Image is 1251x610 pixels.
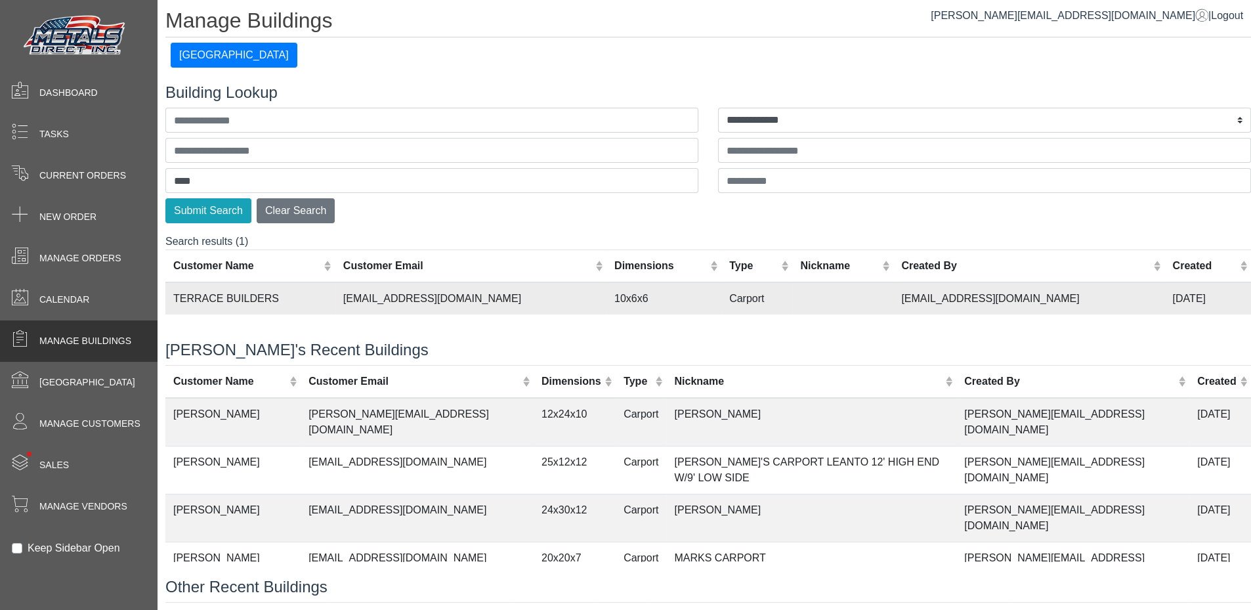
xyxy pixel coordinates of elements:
td: [DATE] [1189,446,1251,494]
button: Clear Search [257,198,335,223]
div: Type [624,374,652,389]
td: Carport [721,282,792,315]
td: [PERSON_NAME][EMAIL_ADDRESS][DOMAIN_NAME] [301,398,534,447]
td: [DATE] [1189,494,1251,542]
td: [PERSON_NAME][EMAIL_ADDRESS][DOMAIN_NAME] [956,398,1189,447]
td: [PERSON_NAME] [666,494,956,542]
td: [PERSON_NAME] [165,542,301,590]
div: Nickname [674,374,941,389]
div: | [931,8,1243,24]
td: [EMAIL_ADDRESS][DOMAIN_NAME] [301,542,534,590]
div: Type [729,258,778,274]
td: 25x12x12 [534,446,616,494]
span: Manage Customers [39,417,140,431]
td: Carport [616,542,666,590]
td: [PERSON_NAME] [666,398,956,447]
div: Created By [901,258,1150,274]
td: [PERSON_NAME]'S CARPORT LEANTO 12' HIGH END W/9' LOW SIDE [666,446,956,494]
td: 20x20x7 [534,542,616,590]
td: TERRACE BUILDERS [165,282,335,315]
div: Customer Email [308,374,519,389]
span: Current Orders [39,169,126,183]
a: [PERSON_NAME][EMAIL_ADDRESS][DOMAIN_NAME] [931,10,1208,21]
td: [DATE] [1164,282,1251,315]
div: Customer Name [173,374,286,389]
div: Nickname [800,258,879,274]
td: [DATE] [1189,398,1251,447]
td: 12x24x10 [534,398,616,447]
span: Calendar [39,293,89,307]
span: Manage Vendors [39,500,127,513]
span: New Order [39,210,96,224]
div: Created [1172,258,1236,274]
div: Dimensions [541,374,601,389]
button: Submit Search [165,198,251,223]
span: • [12,433,46,475]
td: [PERSON_NAME][EMAIL_ADDRESS][DOMAIN_NAME] [956,446,1189,494]
td: [EMAIL_ADDRESS][DOMAIN_NAME] [301,494,534,542]
span: Manage Buildings [39,334,131,348]
div: Created By [964,374,1174,389]
h4: Building Lookup [165,83,1251,102]
td: [PERSON_NAME] [165,494,301,542]
td: MARKS CARPORT [666,542,956,590]
h4: Other Recent Buildings [165,578,1251,597]
div: Created [1197,374,1237,389]
h4: [PERSON_NAME]'s Recent Buildings [165,341,1251,360]
td: [PERSON_NAME] [165,446,301,494]
td: [EMAIL_ADDRESS][DOMAIN_NAME] [335,282,606,315]
td: [PERSON_NAME] [165,398,301,447]
img: Metals Direct Inc Logo [20,12,131,60]
label: Keep Sidebar Open [28,540,120,556]
div: Customer Name [173,258,320,274]
span: Manage Orders [39,251,121,265]
h1: Manage Buildings [165,8,1251,37]
div: Customer Email [343,258,592,274]
div: Dimensions [614,258,707,274]
div: Search results (1) [165,234,1251,325]
td: Carport [616,398,666,447]
td: Carport [616,446,666,494]
td: 24x30x12 [534,494,616,542]
span: Logout [1211,10,1243,21]
a: [GEOGRAPHIC_DATA] [171,49,297,60]
td: [EMAIL_ADDRESS][DOMAIN_NAME] [893,282,1164,315]
td: Carport [616,494,666,542]
span: Tasks [39,127,69,141]
td: [EMAIL_ADDRESS][DOMAIN_NAME] [301,446,534,494]
span: Dashboard [39,86,98,100]
span: Sales [39,458,69,472]
button: [GEOGRAPHIC_DATA] [171,43,297,68]
span: [GEOGRAPHIC_DATA] [39,376,135,389]
td: 10x6x6 [606,282,721,315]
td: [DATE] [1189,542,1251,590]
td: [PERSON_NAME][EMAIL_ADDRESS][DOMAIN_NAME] [956,542,1189,590]
td: [PERSON_NAME][EMAIL_ADDRESS][DOMAIN_NAME] [956,494,1189,542]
